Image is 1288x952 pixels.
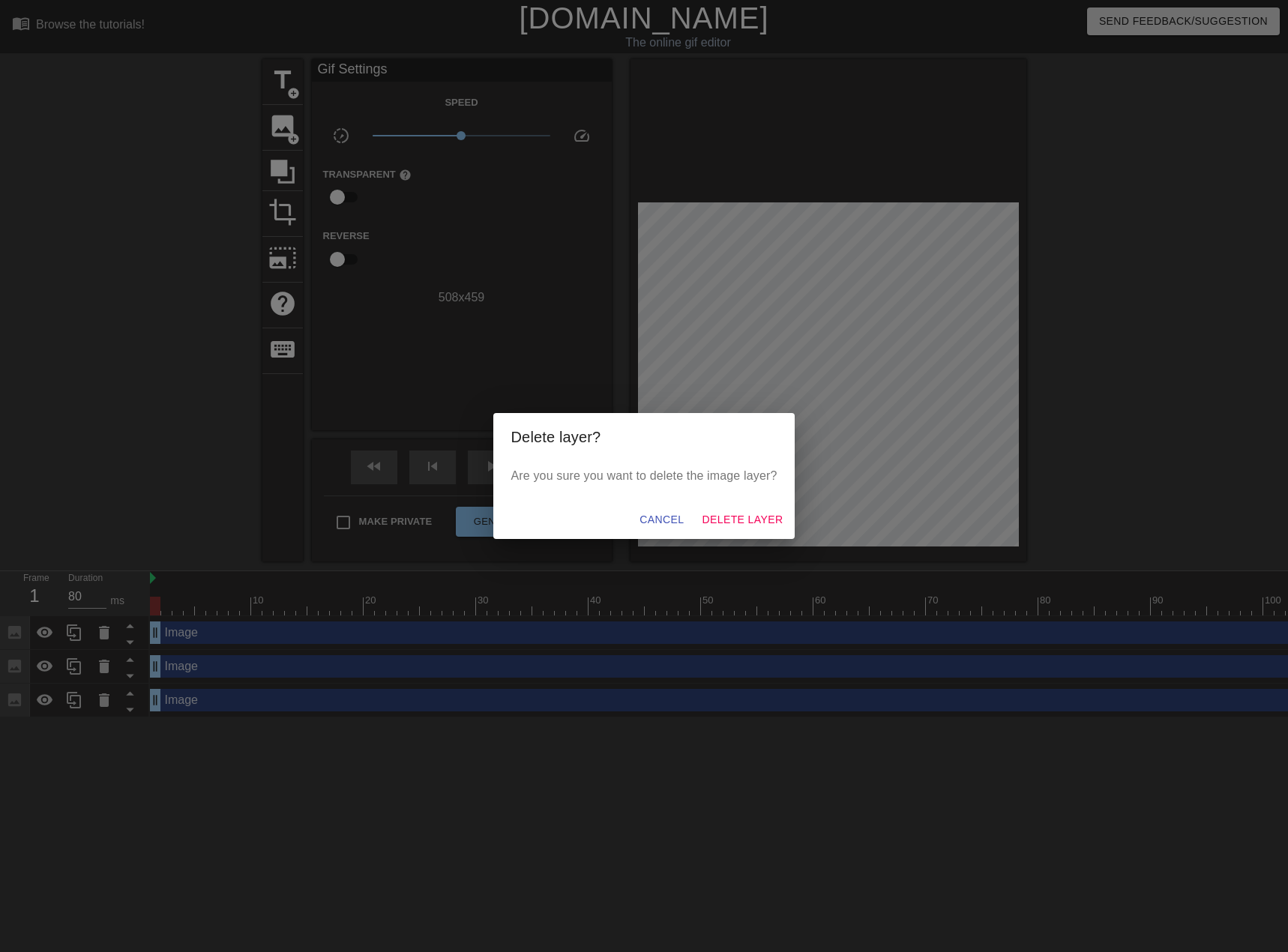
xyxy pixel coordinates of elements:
span: Cancel [640,510,684,529]
p: Are you sure you want to delete the image layer? [511,467,777,485]
button: Delete Layer [696,506,789,534]
button: Cancel [634,506,690,534]
h2: Delete layer? [511,425,777,449]
span: Delete Layer [702,510,783,529]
